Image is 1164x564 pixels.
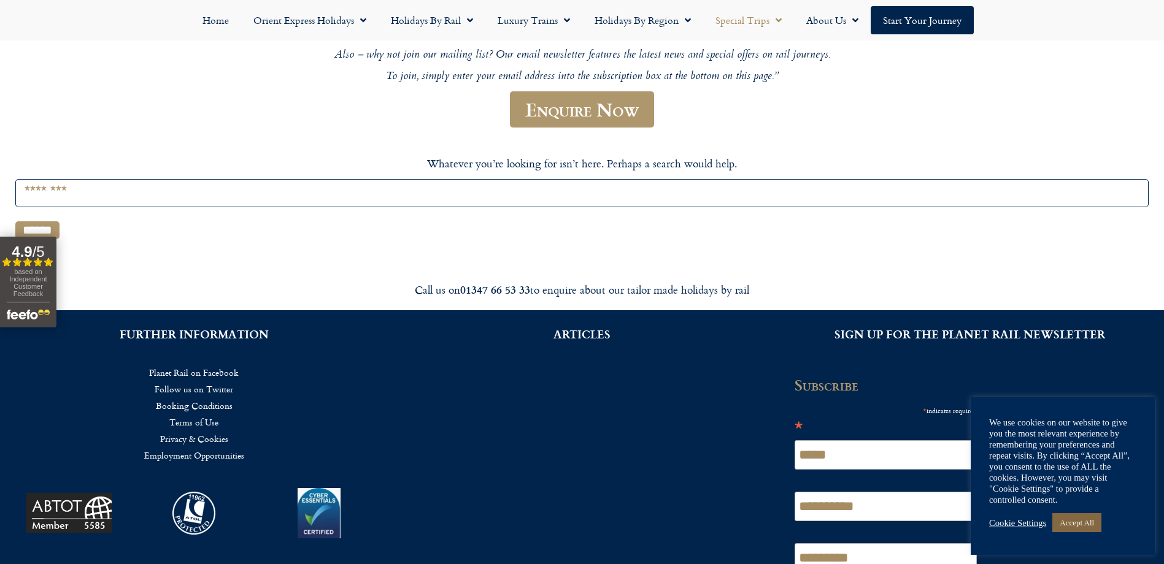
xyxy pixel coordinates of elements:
[18,364,369,463] nav: Menu
[214,27,950,41] p: Below are a selection of great deals we currently have to offer on our rail holidays. Be sure to ...
[795,329,1146,340] h2: SIGN UP FOR THE PLANET RAIL NEWSLETTER
[795,402,977,417] div: indicates required
[241,6,379,34] a: Orient Express Holidays
[406,329,757,340] h2: ARTICLES
[18,381,369,397] a: Follow us on Twitter
[379,6,485,34] a: Holidays by Rail
[485,6,582,34] a: Luxury Trains
[1052,513,1101,532] a: Accept All
[190,6,241,34] a: Home
[18,414,369,430] a: Terms of Use
[989,517,1046,528] a: Cookie Settings
[460,281,530,297] strong: 01347 66 53 33
[15,156,1149,172] p: Whatever you’re looking for isn’t here. Perhaps a search would help.
[871,6,974,34] a: Start your Journey
[703,6,794,34] a: Special Trips
[6,6,1158,34] nav: Menu
[18,364,369,381] a: Planet Rail on Facebook
[239,283,926,297] div: Call us on to enquire about our tailor made holidays by rail
[214,48,950,63] p: Also – why not join our mailing list? Our email newsletter features the latest news and special o...
[582,6,703,34] a: Holidays by Region
[794,6,871,34] a: About Us
[795,376,985,394] h2: Subscribe
[214,70,950,84] p: To join, simply enter your email address into the subscription box at the bottom on this page.”
[18,430,369,447] a: Privacy & Cookies
[510,91,654,128] a: Enquire Now
[18,329,369,340] h2: FURTHER INFORMATION
[989,417,1136,505] div: We use cookies on our website to give you the most relevant experience by remembering your prefer...
[18,447,369,463] a: Employment Opportunities
[18,397,369,414] a: Booking Conditions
